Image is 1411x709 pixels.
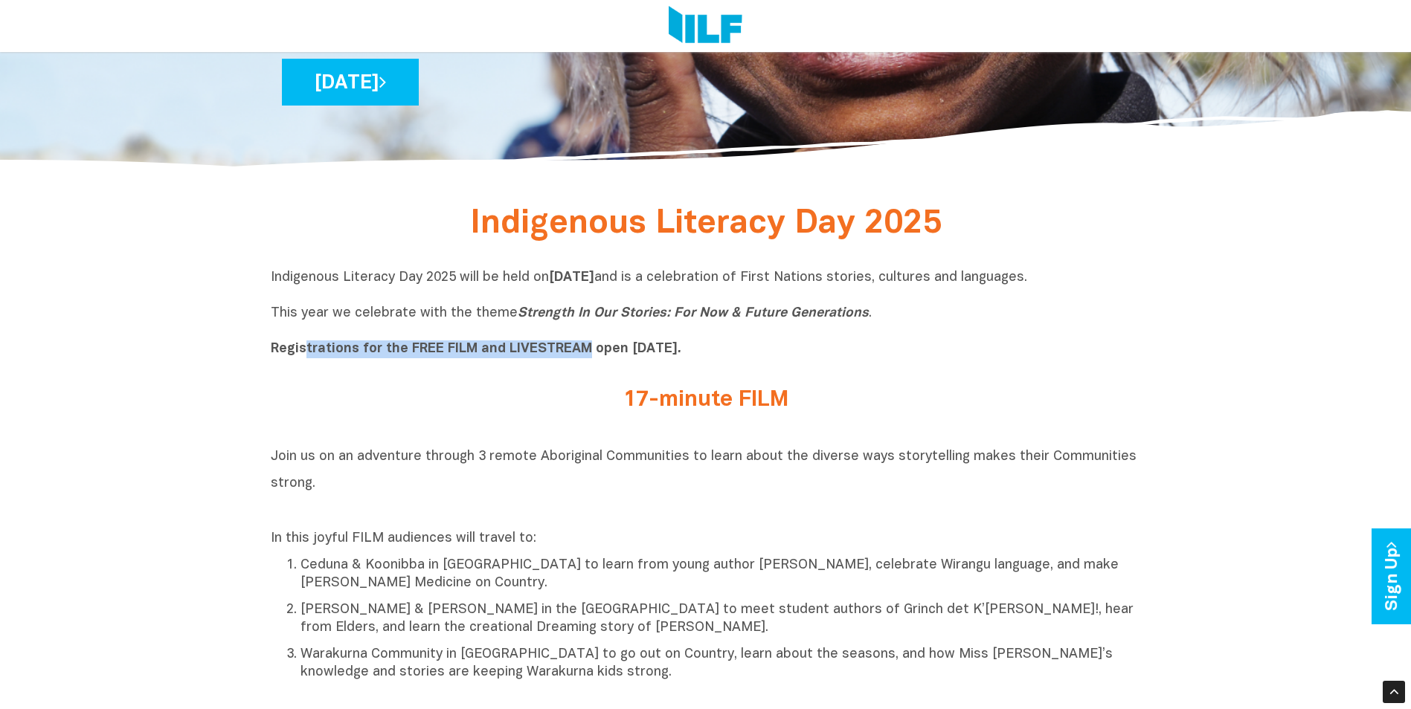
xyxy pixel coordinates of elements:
[300,601,1141,637] p: [PERSON_NAME] & [PERSON_NAME] in the [GEOGRAPHIC_DATA] to meet student authors of Grinch det K’[P...
[518,307,869,320] i: Strength In Our Stories: For Now & Future Generations
[669,6,742,46] img: Logo
[470,209,942,239] span: Indigenous Literacy Day 2025
[1383,681,1405,703] div: Scroll Back to Top
[271,269,1141,358] p: Indigenous Literacy Day 2025 will be held on and is a celebration of First Nations stories, cultu...
[427,388,985,412] h2: 17-minute FILM
[549,271,594,284] b: [DATE]
[271,530,1141,548] p: In this joyful FILM audiences will travel to:
[300,557,1141,592] p: Ceduna & Koonibba in [GEOGRAPHIC_DATA] to learn from young author [PERSON_NAME], celebrate Wirang...
[271,450,1137,490] span: Join us on an adventure through 3 remote Aboriginal Communities to learn about the diverse ways s...
[300,646,1141,682] p: Warakurna Community in [GEOGRAPHIC_DATA] to go out on Country, learn about the seasons, and how M...
[282,59,419,106] a: [DATE]
[271,343,681,355] b: Registrations for the FREE FILM and LIVESTREAM open [DATE].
